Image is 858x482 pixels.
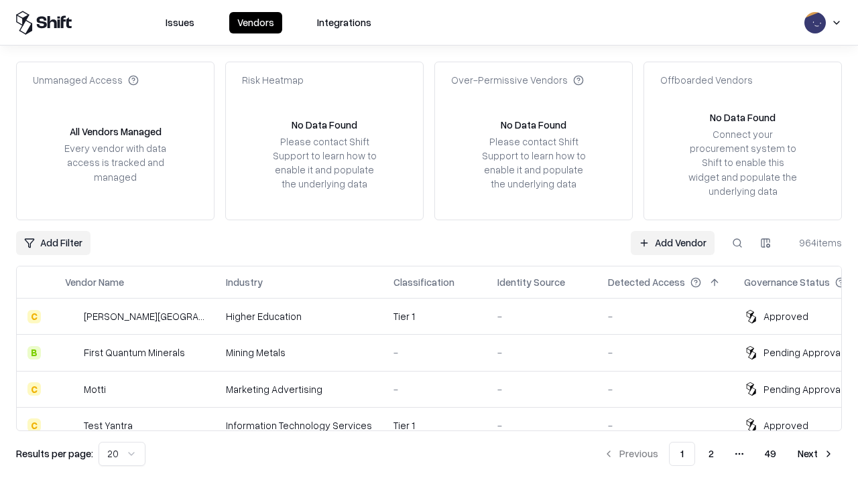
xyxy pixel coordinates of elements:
[27,418,41,432] div: C
[710,110,776,125] div: No Data Found
[27,346,41,359] div: B
[60,141,171,183] div: Every vendor with data access is tracked and managed
[65,418,78,432] img: Test Yantra
[608,382,723,396] div: -
[608,345,723,359] div: -
[763,309,808,323] div: Approved
[292,118,357,132] div: No Data Found
[631,231,715,255] a: Add Vendor
[595,442,842,466] nav: pagination
[393,382,476,396] div: -
[763,345,843,359] div: Pending Approval
[744,275,830,289] div: Governance Status
[501,118,566,132] div: No Data Found
[226,309,372,323] div: Higher Education
[226,382,372,396] div: Marketing Advertising
[70,125,162,139] div: All Vendors Managed
[226,345,372,359] div: Mining Metals
[763,382,843,396] div: Pending Approval
[497,309,587,323] div: -
[16,447,93,461] p: Results per page:
[16,231,90,255] button: Add Filter
[478,135,589,191] div: Please contact Shift Support to learn how to enable it and populate the underlying data
[608,309,723,323] div: -
[698,442,725,466] button: 2
[226,275,263,289] div: Industry
[790,442,842,466] button: Next
[65,382,78,396] img: Motti
[763,418,808,432] div: Approved
[669,442,695,466] button: 1
[393,345,476,359] div: -
[788,236,842,250] div: 964 items
[754,442,787,466] button: 49
[65,310,78,323] img: Reichman University
[65,346,78,359] img: First Quantum Minerals
[229,12,282,33] button: Vendors
[393,418,476,432] div: Tier 1
[158,12,202,33] button: Issues
[660,73,753,87] div: Offboarded Vendors
[393,309,476,323] div: Tier 1
[497,275,565,289] div: Identity Source
[497,418,587,432] div: -
[226,418,372,432] div: Information Technology Services
[65,275,124,289] div: Vendor Name
[84,418,133,432] div: Test Yantra
[309,12,379,33] button: Integrations
[393,275,454,289] div: Classification
[497,345,587,359] div: -
[608,418,723,432] div: -
[84,382,106,396] div: Motti
[269,135,380,191] div: Please contact Shift Support to learn how to enable it and populate the underlying data
[687,127,798,198] div: Connect your procurement system to Shift to enable this widget and populate the underlying data
[451,73,584,87] div: Over-Permissive Vendors
[84,309,204,323] div: [PERSON_NAME][GEOGRAPHIC_DATA]
[608,275,685,289] div: Detected Access
[27,310,41,323] div: C
[84,345,185,359] div: First Quantum Minerals
[497,382,587,396] div: -
[242,73,304,87] div: Risk Heatmap
[27,382,41,396] div: C
[33,73,139,87] div: Unmanaged Access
